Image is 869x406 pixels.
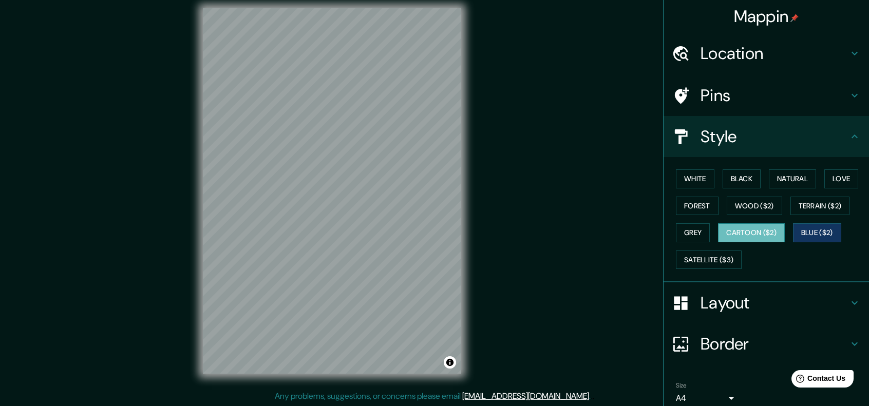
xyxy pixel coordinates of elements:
[778,366,858,395] iframe: Help widget launcher
[790,14,799,22] img: pin-icon.png
[462,391,589,401] a: [EMAIL_ADDRESS][DOMAIN_NAME]
[727,197,782,216] button: Wood ($2)
[592,390,594,402] div: .
[701,334,848,354] h4: Border
[701,85,848,106] h4: Pins
[676,223,710,242] button: Grey
[676,381,687,390] label: Size
[203,8,461,374] canvas: Map
[701,126,848,147] h4: Style
[676,197,719,216] button: Forest
[664,75,869,116] div: Pins
[701,293,848,313] h4: Layout
[444,356,456,369] button: Toggle attribution
[591,390,592,402] div: .
[275,390,591,402] p: Any problems, suggestions, or concerns please email .
[790,197,850,216] button: Terrain ($2)
[723,169,761,188] button: Black
[664,33,869,74] div: Location
[718,223,785,242] button: Cartoon ($2)
[676,250,742,269] button: Satellite ($3)
[734,6,799,27] h4: Mappin
[676,169,714,188] button: White
[664,282,869,323] div: Layout
[664,323,869,364] div: Border
[701,43,848,64] h4: Location
[769,169,816,188] button: Natural
[824,169,858,188] button: Love
[664,116,869,157] div: Style
[793,223,841,242] button: Blue ($2)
